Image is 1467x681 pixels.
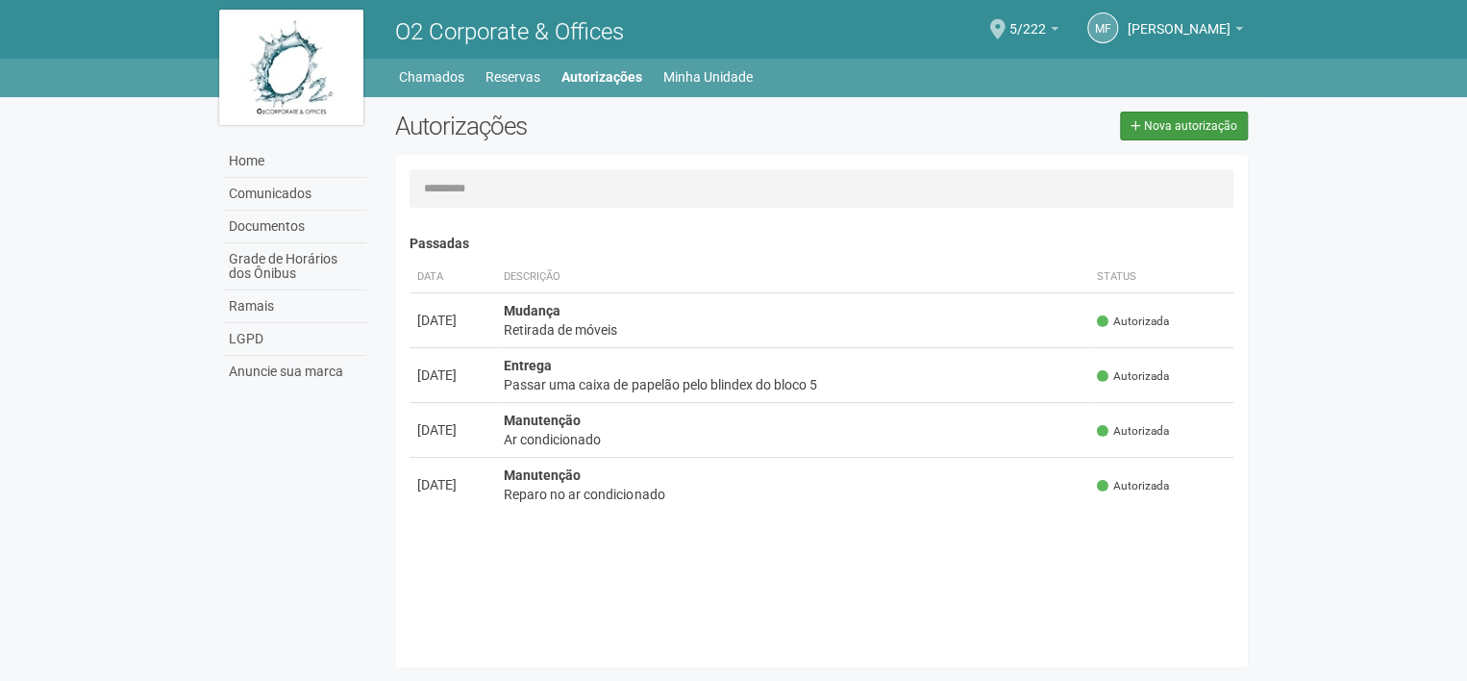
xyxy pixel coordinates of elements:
[417,366,488,385] div: [DATE]
[224,356,366,388] a: Anuncie sua marca
[504,375,1082,394] div: Passar uma caixa de papelão pelo blindex do bloco 5
[1009,24,1058,39] a: 5/222
[395,112,807,140] h2: Autorizações
[224,211,366,243] a: Documentos
[1097,478,1169,494] span: Autorizada
[1128,24,1243,39] a: [PERSON_NAME]
[561,63,642,90] a: Autorizações
[224,243,366,290] a: Grade de Horários dos Ônibus
[417,475,488,494] div: [DATE]
[1097,314,1169,330] span: Autorizada
[224,290,366,323] a: Ramais
[1087,13,1118,43] a: MF
[504,358,552,373] strong: Entrega
[410,262,496,293] th: Data
[496,262,1089,293] th: Descrição
[395,18,624,45] span: O2 Corporate & Offices
[1097,368,1169,385] span: Autorizada
[504,303,560,318] strong: Mudança
[1009,3,1046,37] span: 5/222
[224,323,366,356] a: LGPD
[410,237,1233,251] h4: Passadas
[663,63,753,90] a: Minha Unidade
[399,63,464,90] a: Chamados
[504,320,1082,340] div: Retirada de móveis
[219,10,363,125] img: logo.jpg
[485,63,540,90] a: Reservas
[504,430,1082,449] div: Ar condicionado
[1144,119,1237,133] span: Nova autorização
[504,467,581,483] strong: Manutenção
[1089,262,1233,293] th: Status
[1128,3,1231,37] span: Marcelo Ferreira Renne
[1120,112,1248,140] a: Nova autorização
[504,413,581,428] strong: Manutenção
[224,178,366,211] a: Comunicados
[417,420,488,440] div: [DATE]
[417,311,488,330] div: [DATE]
[504,485,1082,504] div: Reparo no ar condicionado
[224,145,366,178] a: Home
[1097,423,1169,440] span: Autorizada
